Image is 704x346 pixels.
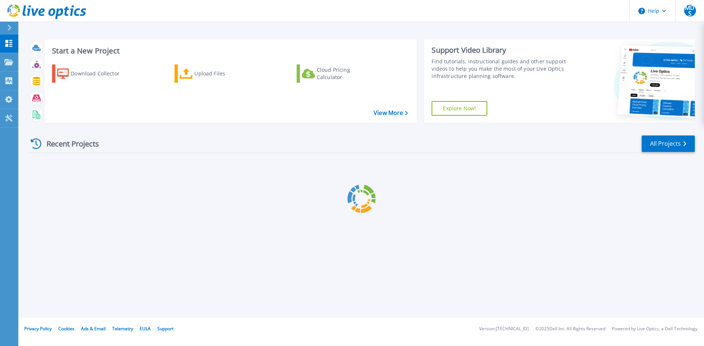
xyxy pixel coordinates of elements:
a: Explore Now! [432,101,487,116]
div: Cloud Pricing Calculator [317,66,375,81]
a: All Projects [642,135,695,152]
div: Upload Files [194,66,253,81]
a: Download Collector [52,64,134,83]
a: Privacy Policy [24,325,52,332]
li: Powered by Live Optics, a Dell Technology [612,327,697,331]
li: Version: [TECHNICAL_ID] [479,327,529,331]
div: Download Collector [71,66,129,81]
a: Cookies [58,325,74,332]
a: Telemetry [112,325,133,332]
a: Upload Files [175,64,256,83]
div: Find tutorials, instructional guides and other support videos to help you make the most of your L... [432,58,569,80]
a: View More [374,109,408,116]
a: EULA [140,325,151,332]
li: © 2025 Dell Inc. All Rights Reserved [535,327,605,331]
div: Support Video Library [432,45,569,55]
a: Ads & Email [81,325,106,332]
h3: Start a New Project [52,47,408,55]
a: Support [157,325,173,332]
a: Cloud Pricing Calculator [297,64,378,83]
div: Recent Projects [28,135,109,153]
span: MDS [684,5,696,16]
